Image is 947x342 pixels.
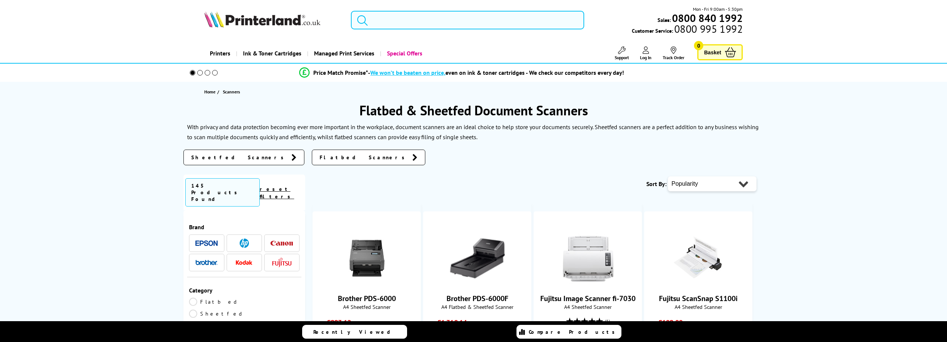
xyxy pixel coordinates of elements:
span: Mon - Fri 9:00am - 5:30pm [693,6,743,13]
img: HP [240,239,249,248]
a: Fujitsu ScanSnap S1100i [659,294,738,303]
span: (1) [605,314,610,328]
div: Category [189,287,300,294]
a: Fujitsu ScanSnap S1100i [671,280,726,288]
a: Home [204,88,217,96]
span: Sheetfed Scanners [191,154,288,161]
a: Brother PDS-6000 [338,294,396,303]
a: Epson [195,239,218,248]
img: Fujitsu [272,258,292,267]
img: Brother PDS-6000 [339,230,395,286]
span: We won’t be beaten on price, [370,69,445,76]
a: HP [233,239,255,248]
a: Track Order [663,47,684,60]
a: Flatbed [189,298,244,306]
img: Fujitsu ScanSnap S1100i [671,230,726,286]
span: Log In [640,55,652,60]
span: A4 Sheetfed Scanner [317,303,417,310]
a: Canon [271,239,293,248]
span: ex VAT @ 20% [684,319,717,326]
span: Basket [704,47,721,57]
a: Basket 0 [697,44,743,60]
a: Managed Print Services [307,44,380,63]
a: Fujitsu [271,258,293,267]
a: Log In [640,47,652,60]
h1: Flatbed & Sheetfed Document Scanners [183,102,764,119]
b: 0800 840 1992 [672,11,743,25]
span: Sort By: [646,180,666,188]
a: Brother [195,258,218,267]
a: reset filters [260,186,294,200]
a: Fujitsu Image Scanner fi-7030 [560,280,616,288]
a: Compare Products [516,325,621,339]
img: Kodak [233,260,255,265]
span: A4 Sheetfed Scanner [538,303,638,310]
a: Recently Viewed [302,325,407,339]
div: - even on ink & toner cartridges - We check our competitors every day! [368,69,624,76]
span: £993.12 [327,318,351,327]
a: Printerland Logo [204,11,342,29]
span: 145 Products Found [185,178,260,207]
a: Special Offers [380,44,428,63]
span: ex VAT @ 20% [468,319,502,326]
span: £109.00 [658,318,682,327]
a: Sheetfed Scanners [183,150,304,165]
span: Flatbed Scanners [320,154,409,161]
span: Scanners [223,89,240,95]
a: Printers [204,44,236,63]
span: Customer Service: [632,25,743,34]
span: Sales: [658,16,671,23]
span: 0 [694,41,703,50]
a: Fujitsu Image Scanner fi-7030 [540,294,636,303]
span: 0800 995 1992 [673,25,743,32]
img: Fujitsu Image Scanner fi-7030 [560,230,616,286]
img: Epson [195,240,218,246]
a: 0800 840 1992 [671,15,743,22]
span: Support [615,55,629,60]
span: Compare Products [529,329,619,335]
span: Price Match Promise* [313,69,368,76]
span: A4 Flatbed & Sheetfed Scanner [427,303,527,310]
a: Brother PDS-6000F [447,294,508,303]
img: Canon [271,241,293,246]
span: £1,318.14 [437,318,467,327]
a: Support [615,47,629,60]
div: Brand [189,223,300,231]
img: Brother [195,260,218,265]
a: Kodak [233,258,255,267]
a: Brother PDS-6000 [339,280,395,288]
span: A4 Sheetfed Scanner [648,303,748,310]
img: Printerland Logo [204,11,320,28]
span: Ink & Toner Cartridges [243,44,301,63]
a: Brother PDS-6000F [449,280,505,288]
span: Recently Viewed [313,329,398,335]
span: ex VAT @ 20% [353,319,386,326]
a: Sheetfed [189,310,244,318]
p: With privacy and data protection becoming ever more important in the workplace, document scanners... [187,123,759,141]
li: modal_Promise [180,66,744,79]
a: Flatbed Scanners [312,150,425,165]
a: Ink & Toner Cartridges [236,44,307,63]
img: Brother PDS-6000F [449,230,505,286]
